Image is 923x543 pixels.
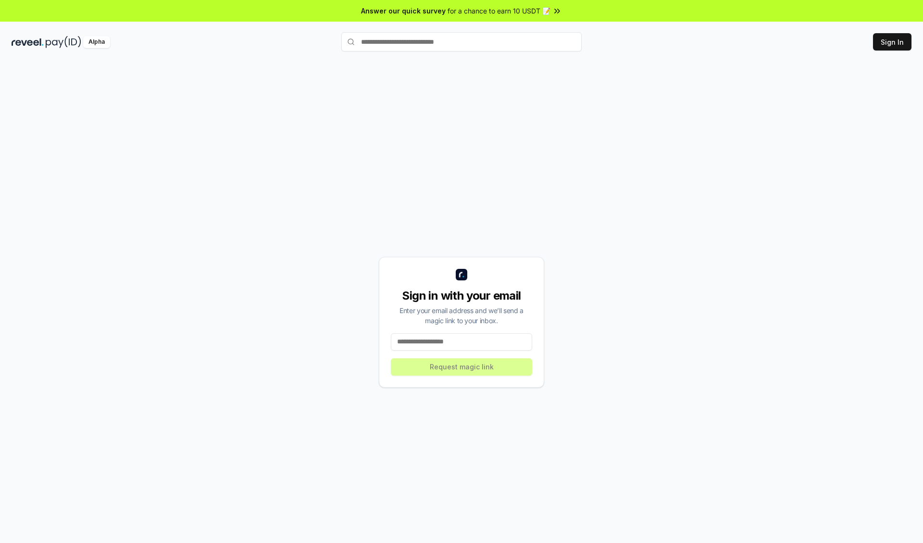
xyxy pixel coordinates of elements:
img: reveel_dark [12,36,44,48]
span: for a chance to earn 10 USDT 📝 [448,6,550,16]
img: logo_small [456,269,467,280]
img: pay_id [46,36,81,48]
div: Alpha [83,36,110,48]
div: Enter your email address and we’ll send a magic link to your inbox. [391,305,532,326]
span: Answer our quick survey [361,6,446,16]
div: Sign in with your email [391,288,532,303]
button: Sign In [873,33,911,51]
